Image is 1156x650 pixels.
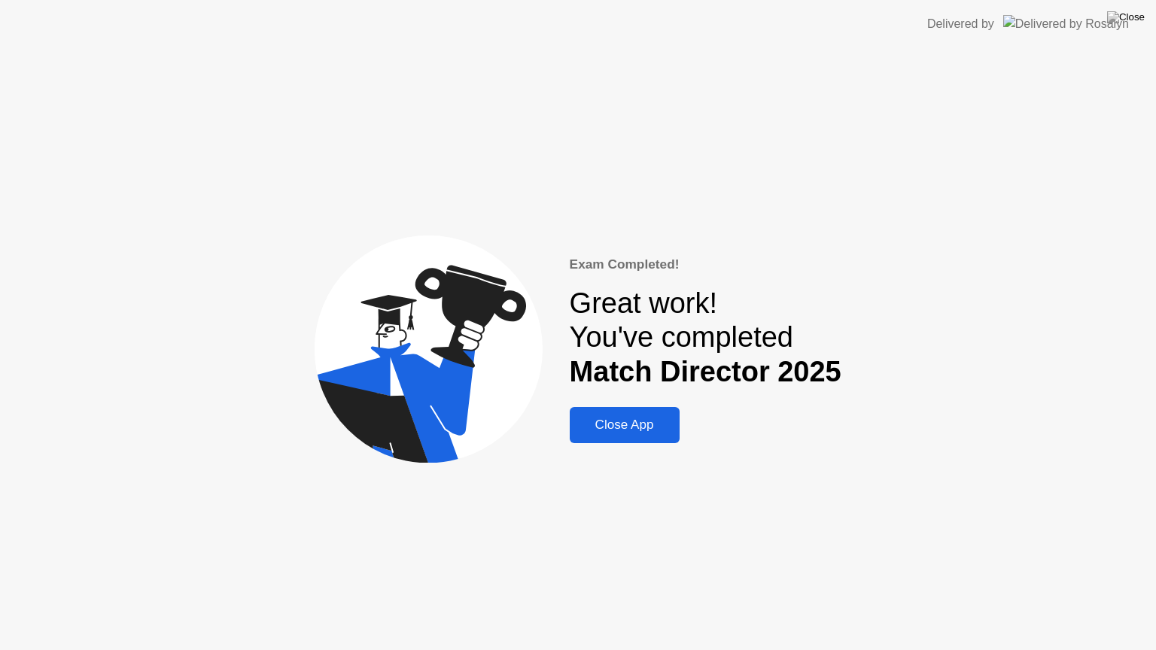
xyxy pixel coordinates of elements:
[570,407,680,443] button: Close App
[1003,15,1129,32] img: Delivered by Rosalyn
[570,356,841,387] b: Match Director 2025
[927,15,994,33] div: Delivered by
[570,287,841,390] div: Great work! You've completed
[570,255,841,275] div: Exam Completed!
[574,418,675,433] div: Close App
[1107,11,1145,23] img: Close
